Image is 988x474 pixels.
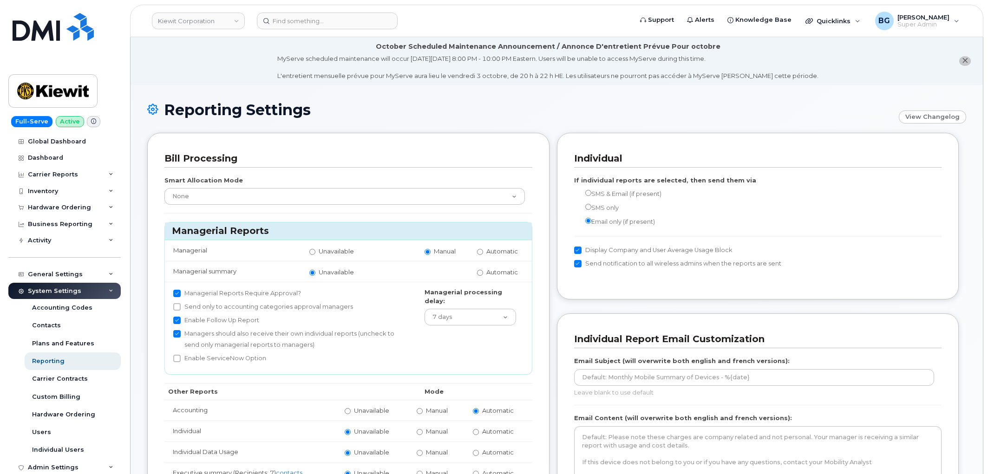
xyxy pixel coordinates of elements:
[309,270,315,276] input: Unavailable
[477,249,483,255] input: Automatic
[585,218,591,224] input: Email only (if present)
[173,303,181,311] input: Send only to accounting categories approval managers
[173,288,301,299] label: Managerial Reports Require Approval?
[354,407,389,414] span: Unavailable
[165,261,301,282] td: Managerial summary
[417,450,423,456] input: Manual
[574,247,582,254] input: Display Company and User Average Usage Block
[345,450,351,456] input: Unavailable
[319,247,354,255] span: Unavailable
[173,353,266,364] label: Enable ServiceNow Option
[574,260,582,267] input: Send notification to all wireless admins when the reports are sent
[173,290,181,297] input: Managerial Reports Require Approval?
[574,258,781,269] label: Send notification to all wireless admins when the reports are sent
[482,407,514,414] span: Automatic
[426,428,448,435] span: Manual
[319,268,354,276] span: Unavailable
[345,408,351,414] input: Unavailable
[425,288,516,305] label: Managerial processing delay:
[574,202,619,214] label: SMS only
[574,333,935,345] h3: Individual Report Email Customization
[417,429,423,435] input: Manual
[164,176,243,185] label: Smart Allocation Mode
[473,429,479,435] input: Automatic
[426,407,448,414] span: Manual
[486,247,518,255] span: Automatic
[173,355,181,362] input: Enable ServiceNow Option
[173,328,408,351] label: Managers should also receive their own individual reports (uncheck to send only managerial report...
[473,450,479,456] input: Automatic
[376,42,720,52] div: October Scheduled Maintenance Announcement / Annonce D'entretient Prévue Pour octobre
[164,383,336,400] th: Other Reports
[173,315,259,326] label: Enable Follow Up Report
[277,54,818,80] div: MyServe scheduled maintenance will occur [DATE][DATE] 8:00 PM - 10:00 PM Eastern. Users will be u...
[164,421,336,442] td: Individual
[309,249,315,255] input: Unavailable
[164,442,336,462] td: Individual Data Usage
[173,317,181,324] input: Enable Follow Up Report
[336,383,532,400] th: Mode
[574,388,935,397] p: Leave blank to use default
[959,56,971,66] button: close notification
[482,428,514,435] span: Automatic
[899,110,966,123] a: View Changelog
[164,152,525,165] h3: Bill Processing
[345,429,351,435] input: Unavailable
[574,369,935,386] input: Default: Monthly Mobile Summary of Devices - %{date}
[147,102,894,118] h1: Reporting Settings
[434,247,456,255] span: Manual
[574,414,792,422] label: Email Content (will overwrite both english and french versions):
[426,448,448,456] span: Manual
[477,270,483,276] input: Automatic
[354,428,389,435] span: Unavailable
[482,448,514,456] span: Automatic
[574,152,935,165] h3: Individual
[486,268,518,276] span: Automatic
[574,176,756,185] label: If individual reports are selected, then send them via
[172,225,525,237] h3: Managerial Reports
[574,357,790,365] label: Email Subject (will overwrite both english and french versions):
[574,245,733,256] label: Display Company and User Average Usage Block
[173,301,353,312] label: Send only to accounting categories approval managers
[585,190,591,196] input: SMS & Email (if present)
[417,408,423,414] input: Manual
[574,216,655,227] label: Email only (if present)
[173,330,181,338] input: Managers should also receive their own individual reports (uncheck to send only managerial report...
[425,249,431,255] input: Manual
[574,188,661,200] label: SMS & Email (if present)
[165,240,301,261] td: Managerial
[585,204,591,210] input: SMS only
[948,434,981,467] iframe: Messenger Launcher
[164,400,336,421] td: Accounting
[354,448,389,456] span: Unavailable
[473,408,479,414] input: Automatic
